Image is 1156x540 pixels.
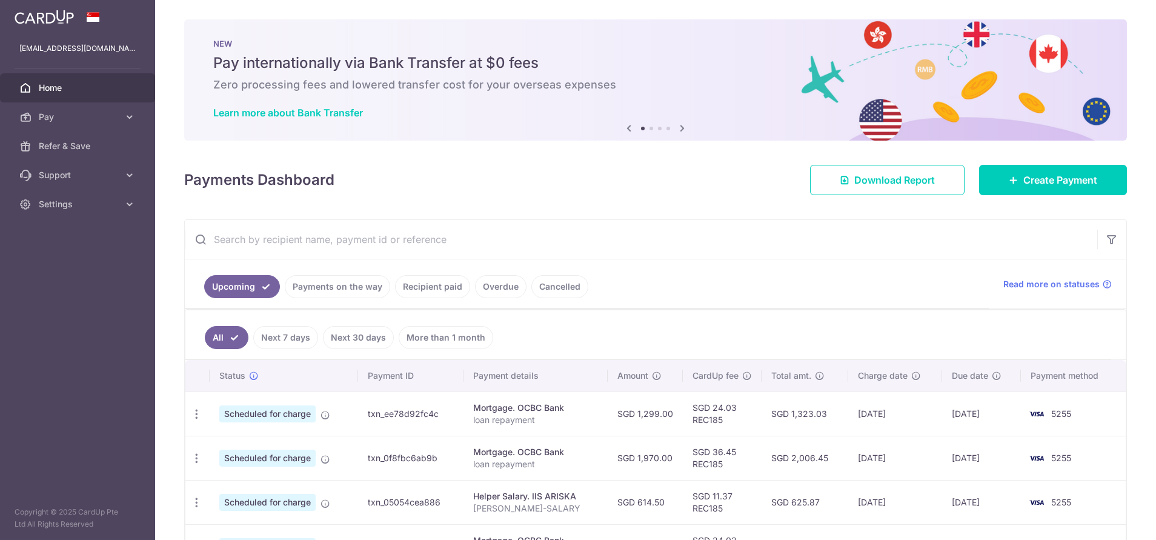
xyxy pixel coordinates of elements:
[608,436,683,480] td: SGD 1,970.00
[1051,497,1071,507] span: 5255
[39,82,119,94] span: Home
[942,436,1021,480] td: [DATE]
[473,414,598,426] p: loan repayment
[473,502,598,515] p: [PERSON_NAME]-SALARY
[848,480,942,524] td: [DATE]
[1003,278,1112,290] a: Read more on statuses
[475,275,527,298] a: Overdue
[253,326,318,349] a: Next 7 days
[1025,451,1049,465] img: Bank Card
[39,169,119,181] span: Support
[608,480,683,524] td: SGD 614.50
[219,450,316,467] span: Scheduled for charge
[185,220,1097,259] input: Search by recipient name, payment id or reference
[942,480,1021,524] td: [DATE]
[395,275,470,298] a: Recipient paid
[683,480,762,524] td: SGD 11.37 REC185
[942,392,1021,436] td: [DATE]
[463,360,608,392] th: Payment details
[848,436,942,480] td: [DATE]
[683,392,762,436] td: SGD 24.03 REC185
[39,111,119,123] span: Pay
[1025,407,1049,421] img: Bank Card
[1051,408,1071,419] span: 5255
[184,19,1127,141] img: Bank transfer banner
[184,169,334,191] h4: Payments Dashboard
[399,326,493,349] a: More than 1 month
[213,53,1098,73] h5: Pay internationally via Bank Transfer at $0 fees
[979,165,1127,195] a: Create Payment
[608,392,683,436] td: SGD 1,299.00
[358,392,463,436] td: txn_ee78d92fc4c
[39,140,119,152] span: Refer & Save
[848,392,942,436] td: [DATE]
[19,42,136,55] p: [EMAIL_ADDRESS][DOMAIN_NAME]
[213,78,1098,92] h6: Zero processing fees and lowered transfer cost for your overseas expenses
[15,10,74,24] img: CardUp
[683,436,762,480] td: SGD 36.45 REC185
[762,436,848,480] td: SGD 2,006.45
[531,275,588,298] a: Cancelled
[473,402,598,414] div: Mortgage. OCBC Bank
[219,370,245,382] span: Status
[762,480,848,524] td: SGD 625.87
[771,370,811,382] span: Total amt.
[1023,173,1097,187] span: Create Payment
[858,370,908,382] span: Charge date
[204,275,280,298] a: Upcoming
[473,446,598,458] div: Mortgage. OCBC Bank
[1025,495,1049,510] img: Bank Card
[473,458,598,470] p: loan repayment
[1051,453,1071,463] span: 5255
[39,198,119,210] span: Settings
[617,370,648,382] span: Amount
[285,275,390,298] a: Payments on the way
[219,494,316,511] span: Scheduled for charge
[762,392,848,436] td: SGD 1,323.03
[1003,278,1100,290] span: Read more on statuses
[219,405,316,422] span: Scheduled for charge
[1021,360,1126,392] th: Payment method
[213,39,1098,48] p: NEW
[854,173,935,187] span: Download Report
[358,360,463,392] th: Payment ID
[810,165,965,195] a: Download Report
[693,370,739,382] span: CardUp fee
[213,107,363,119] a: Learn more about Bank Transfer
[473,490,598,502] div: Helper Salary. IIS ARISKA
[952,370,988,382] span: Due date
[323,326,394,349] a: Next 30 days
[358,436,463,480] td: txn_0f8fbc6ab9b
[358,480,463,524] td: txn_05054cea886
[205,326,248,349] a: All
[1078,504,1144,534] iframe: Opens a widget where you can find more information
